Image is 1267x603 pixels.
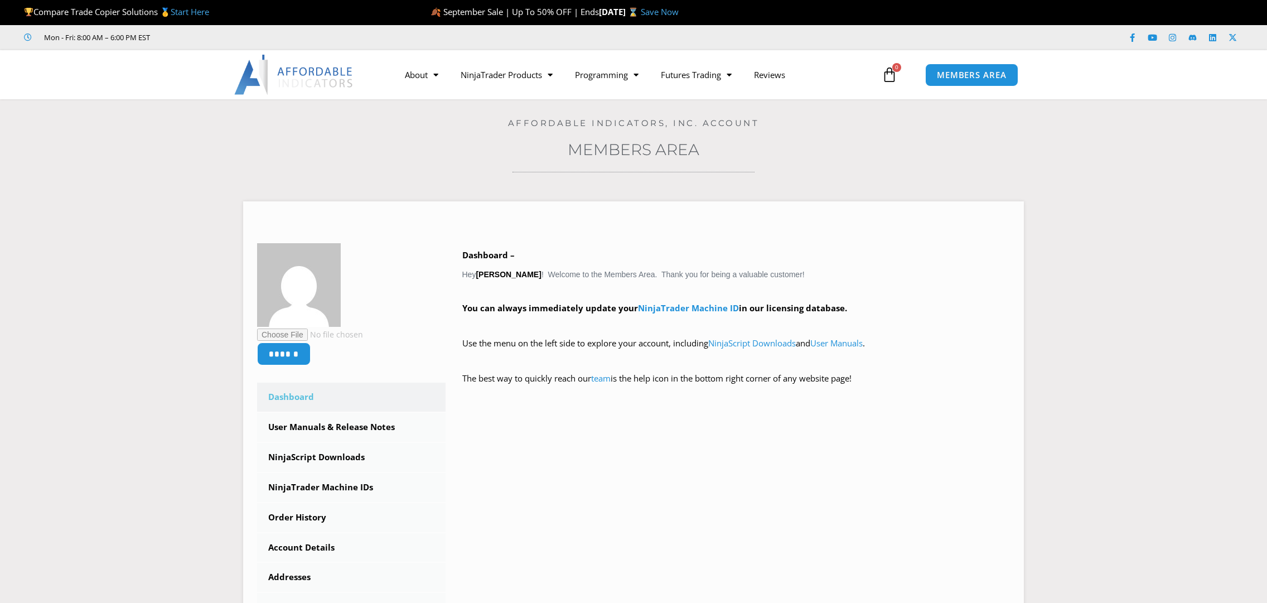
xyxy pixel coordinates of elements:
[257,533,446,562] a: Account Details
[641,6,679,17] a: Save Now
[431,6,599,17] span: 🍂 September Sale | Up To 50% OFF | Ends
[171,6,209,17] a: Start Here
[394,62,449,88] a: About
[568,140,699,159] a: Members Area
[41,31,150,44] span: Mon - Fri: 8:00 AM – 6:00 PM EST
[743,62,796,88] a: Reviews
[476,270,541,279] strong: [PERSON_NAME]
[462,249,515,261] b: Dashboard –
[257,413,446,442] a: User Manuals & Release Notes
[462,371,1010,402] p: The best way to quickly reach our is the help icon in the bottom right corner of any website page!
[257,243,341,327] img: f62ca33c3d0ffcc5ffa03809c4aecaf9ace736045e781d5f7695b360675afe9e
[257,383,446,412] a: Dashboard
[638,302,739,313] a: NinjaTrader Machine ID
[937,71,1007,79] span: MEMBERS AREA
[257,473,446,502] a: NinjaTrader Machine IDs
[462,248,1010,402] div: Hey ! Welcome to the Members Area. Thank you for being a valuable customer!
[865,59,914,91] a: 0
[564,62,650,88] a: Programming
[508,118,760,128] a: Affordable Indicators, Inc. Account
[599,6,641,17] strong: [DATE] ⌛
[810,337,863,349] a: User Manuals
[708,337,796,349] a: NinjaScript Downloads
[166,32,333,43] iframe: Customer reviews powered by Trustpilot
[462,302,847,313] strong: You can always immediately update your in our licensing database.
[257,503,446,532] a: Order History
[591,373,611,384] a: team
[394,62,879,88] nav: Menu
[925,64,1018,86] a: MEMBERS AREA
[25,8,33,16] img: 🏆
[24,6,209,17] span: Compare Trade Copier Solutions 🥇
[257,563,446,592] a: Addresses
[892,63,901,72] span: 0
[234,55,354,95] img: LogoAI | Affordable Indicators – NinjaTrader
[462,336,1010,367] p: Use the menu on the left side to explore your account, including and .
[257,443,446,472] a: NinjaScript Downloads
[449,62,564,88] a: NinjaTrader Products
[650,62,743,88] a: Futures Trading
